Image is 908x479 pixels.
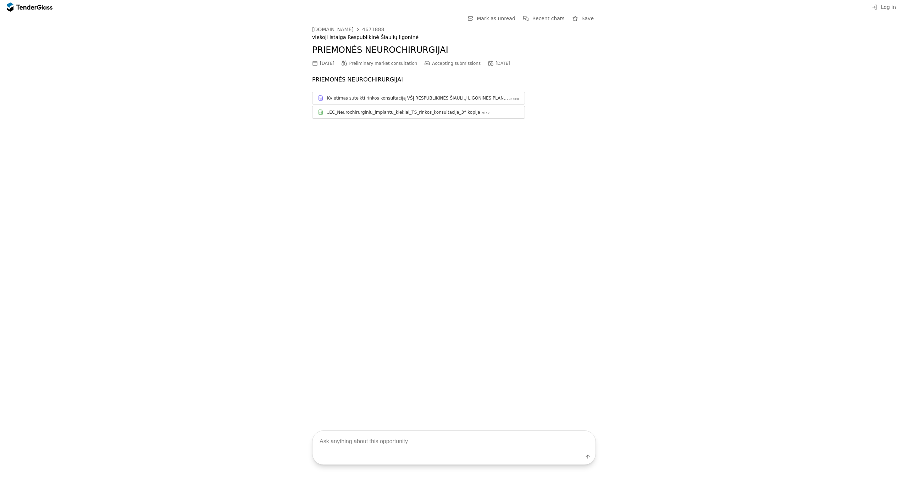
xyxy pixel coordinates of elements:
span: Log in [881,4,896,10]
button: Recent chats [521,14,567,23]
div: viešoji įstaiga Respublikinė Šiaulių ligoninė [312,34,596,40]
div: „EC_Neurochirurginiu_implantu_kiekiai_TS_rinkos_konsultacija_3“ kopija [327,109,480,115]
div: .xlsx [481,111,490,115]
h2: PRIEMONĖS NEUROCHIRURGIJAI [312,44,596,56]
div: [DATE] [495,61,510,66]
span: Recent chats [532,16,565,21]
div: [DOMAIN_NAME] [312,27,354,32]
button: Log in [870,3,898,12]
span: Save [582,16,594,21]
div: .docx [509,97,519,101]
a: [DOMAIN_NAME]4671888 [312,27,384,32]
button: Save [570,14,596,23]
p: PRIEMONĖS NEUROCHIRURGIJAI [312,75,596,85]
a: „EC_Neurochirurginiu_implantu_kiekiai_TS_rinkos_konsultacija_3“ kopija.xlsx [312,106,525,119]
span: Accepting submissions [432,61,481,66]
span: Mark as unread [477,16,515,21]
button: Mark as unread [465,14,517,23]
div: Kvietimas suteikti rinkos konsultaciją VŠĮ RESPUBLIKINĖS ŠIAULIŲ LIGONINĖS PLANUOJAMAME [327,95,508,101]
a: Kvietimas suteikti rinkos konsultaciją VŠĮ RESPUBLIKINĖS ŠIAULIŲ LIGONINĖS PLANUOJAMAME.docx [312,92,525,105]
div: [DATE] [320,61,334,66]
span: Preliminary market consultation [349,61,417,66]
div: 4671888 [362,27,384,32]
